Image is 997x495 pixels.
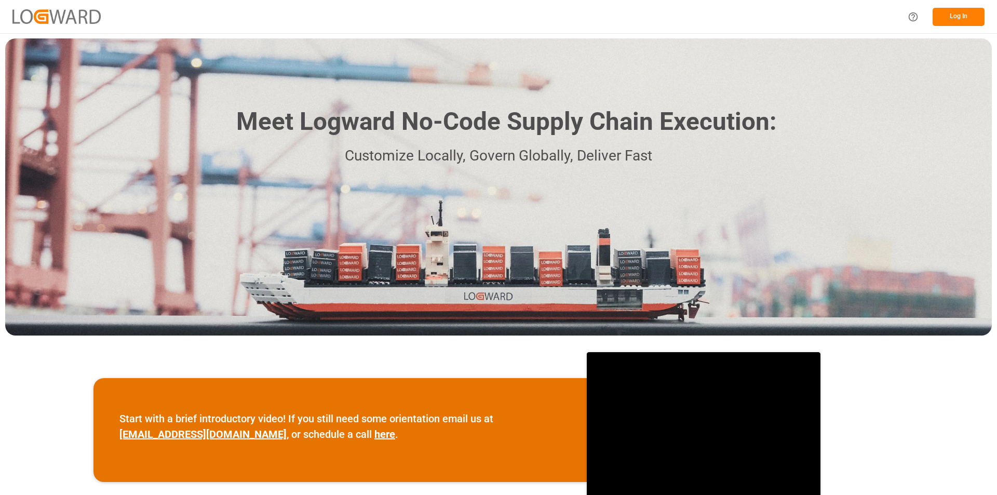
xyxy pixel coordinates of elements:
[933,8,985,26] button: Log In
[901,5,925,29] button: Help Center
[119,428,287,440] a: [EMAIL_ADDRESS][DOMAIN_NAME]
[119,411,561,442] p: Start with a brief introductory video! If you still need some orientation email us at , or schedu...
[221,144,776,168] p: Customize Locally, Govern Globally, Deliver Fast
[236,103,776,140] h1: Meet Logward No-Code Supply Chain Execution:
[374,428,395,440] a: here
[12,9,101,23] img: Logward_new_orange.png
